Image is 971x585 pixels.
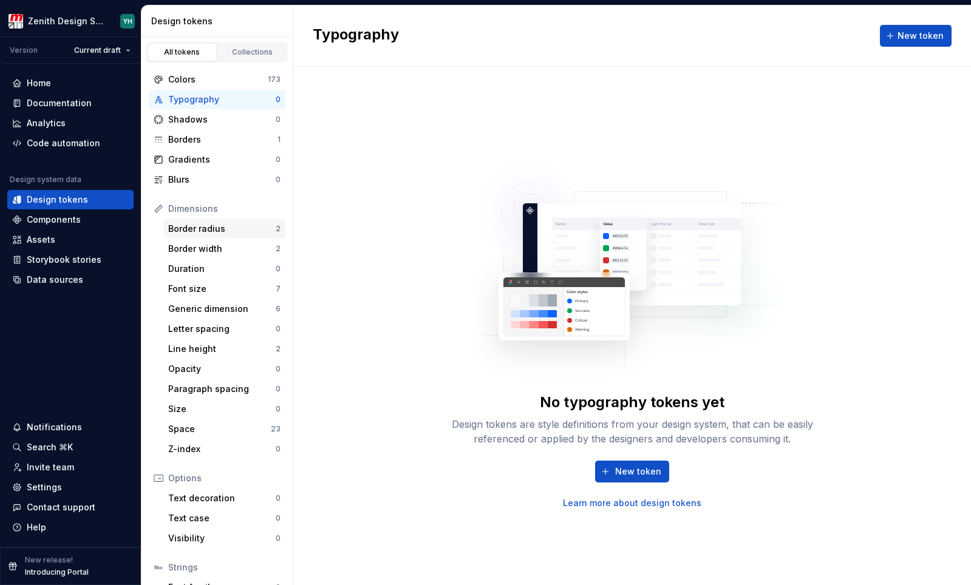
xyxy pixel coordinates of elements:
div: Text case [168,512,276,524]
a: Home [7,73,134,93]
div: 0 [276,95,281,104]
div: Help [27,521,46,533]
div: Space [168,423,271,435]
div: Version [10,46,38,55]
div: All tokens [152,47,213,57]
div: Borders [168,134,278,146]
div: 0 [276,155,281,164]
div: Paragraph spacing [168,383,276,395]
div: Storybook stories [27,254,101,266]
div: Font size [168,283,276,295]
a: Space23 [163,419,285,439]
div: Opacity [168,363,276,375]
div: Visibility [168,532,276,544]
div: Dimensions [168,203,281,215]
div: Home [27,77,51,89]
button: Help [7,518,134,537]
div: Letter spacing [168,323,276,335]
span: New token [898,30,944,42]
div: 0 [276,175,281,184]
p: Introducing Portal [25,567,89,577]
div: Strings [168,561,281,573]
a: Design tokens [7,190,134,209]
div: Invite team [27,461,74,473]
a: Analytics [7,113,134,133]
div: YH [123,16,132,26]
a: Data sources [7,270,134,289]
a: Code automation [7,134,134,153]
span: Current draft [74,46,121,55]
div: Border radius [168,223,276,235]
div: Z-index [168,443,276,455]
a: Learn more about design tokens [563,497,701,509]
div: Gradients [168,154,276,166]
a: Font size7 [163,279,285,299]
a: Opacity0 [163,359,285,379]
div: 23 [271,424,281,434]
div: 0 [276,364,281,374]
div: Assets [27,234,55,246]
div: Size [168,403,276,415]
a: Invite team [7,458,134,477]
button: Zenith Design SystemYH [2,8,138,34]
div: Code automation [27,137,100,149]
div: 0 [276,115,281,124]
a: Typography0 [149,90,285,109]
div: 0 [276,493,281,503]
div: Duration [168,263,276,275]
a: Borders1 [149,130,285,149]
div: 2 [276,344,281,354]
a: Text decoration0 [163,489,285,508]
div: Settings [27,481,62,493]
a: Components [7,210,134,229]
a: Generic dimension6 [163,299,285,319]
button: Notifications [7,418,134,437]
button: Current draft [69,42,136,59]
a: Storybook stories [7,250,134,269]
div: Zenith Design System [28,15,106,27]
a: Gradients0 [149,150,285,169]
a: Line height2 [163,339,285,359]
a: Paragraph spacing0 [163,379,285,399]
a: Blurs0 [149,170,285,189]
div: 6 [276,304,281,314]
a: Text case0 [163,509,285,528]
div: 0 [276,444,281,454]
a: Visibility0 [163,529,285,548]
div: Collections [222,47,283,57]
div: Notifications [27,421,82,433]
div: Typography [168,93,276,106]
div: 173 [268,75,281,84]
button: New token [880,25,952,47]
div: Line height [168,343,276,355]
div: 0 [276,384,281,394]
a: Border width2 [163,239,285,259]
button: Contact support [7,498,134,517]
div: Border width [168,243,276,255]
div: Blurs [168,174,276,186]
a: Size0 [163,399,285,419]
div: 2 [276,244,281,254]
button: Search ⌘K [7,438,134,457]
div: Design tokens are style definitions from your design system, that can be easily referenced or app... [438,417,826,446]
div: Shadows [168,113,276,126]
div: 0 [276,404,281,414]
div: No typography tokens yet [540,393,724,412]
span: New token [615,465,661,478]
div: 7 [276,284,281,294]
div: 0 [276,513,281,523]
div: Search ⌘K [27,441,73,453]
img: e95d57dd-783c-4905-b3fc-0c5af85c8823.png [9,14,23,29]
div: Design tokens [151,15,288,27]
div: Components [27,214,81,226]
a: Colors173 [149,70,285,89]
a: Documentation [7,93,134,113]
div: Text decoration [168,492,276,504]
a: Shadows0 [149,110,285,129]
a: Border radius2 [163,219,285,238]
div: 0 [276,533,281,543]
p: New release! [25,555,73,565]
div: 2 [276,224,281,234]
h2: Typography [313,25,399,47]
button: New token [595,461,669,482]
